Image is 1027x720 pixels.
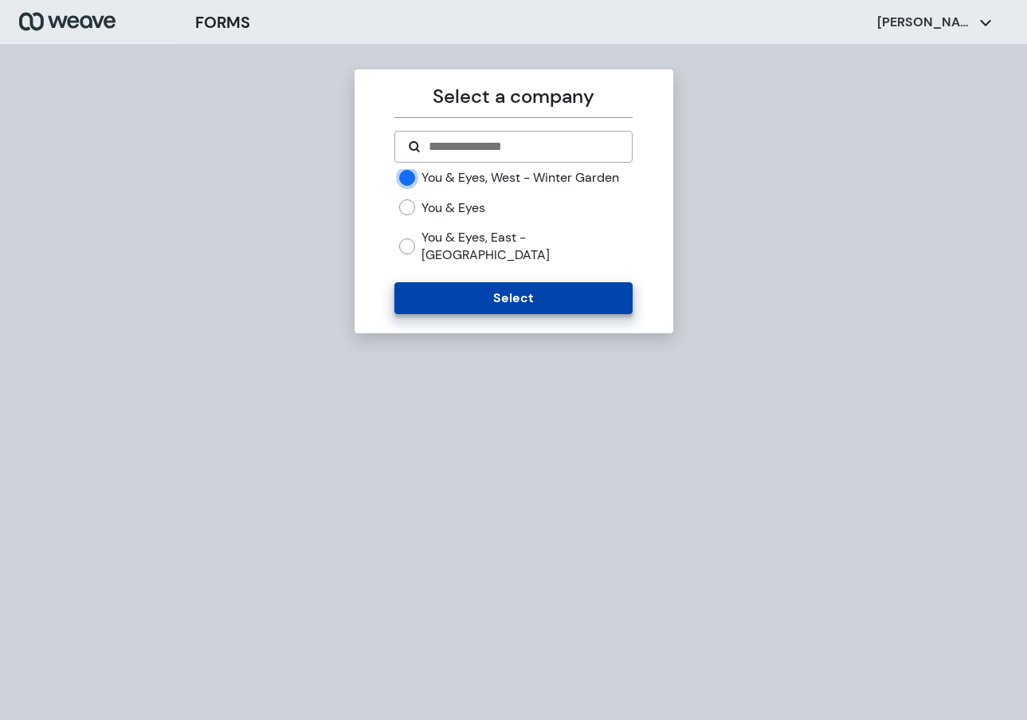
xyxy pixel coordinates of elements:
[877,14,973,31] p: [PERSON_NAME]
[195,10,250,34] h3: FORMS
[427,137,619,156] input: Search
[394,82,633,111] p: Select a company
[421,229,633,263] label: You & Eyes, East - [GEOGRAPHIC_DATA]
[421,169,619,187] label: You & Eyes, West - Winter Garden
[394,282,633,314] button: Select
[421,199,485,217] label: You & Eyes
